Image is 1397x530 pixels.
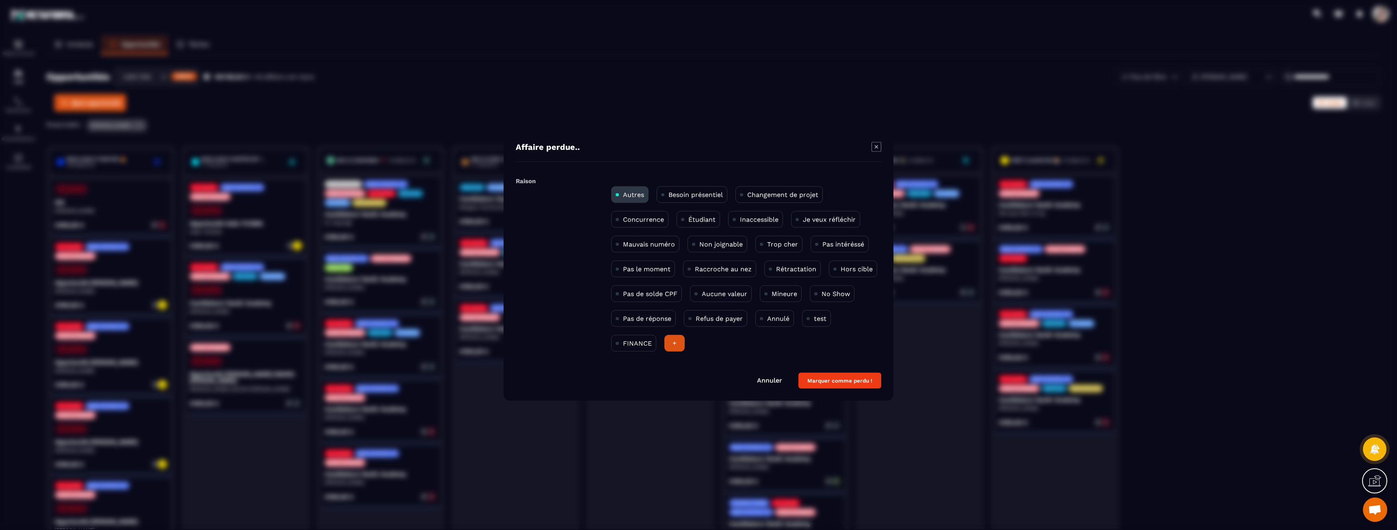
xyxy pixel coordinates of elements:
[841,265,873,273] p: Hors cible
[699,240,743,248] p: Non joignable
[623,190,644,198] p: Autres
[623,290,677,297] p: Pas de solde CPF
[695,265,752,273] p: Raccroche au nez
[623,314,671,322] p: Pas de réponse
[623,215,664,223] p: Concurrence
[767,314,789,322] p: Annulé
[822,240,864,248] p: Pas intéréssé
[702,290,747,297] p: Aucune valeur
[776,265,816,273] p: Rétractation
[516,177,536,184] label: Raison
[516,142,580,153] h4: Affaire perdue..
[668,190,723,198] p: Besoin présentiel
[757,376,782,384] a: Annuler
[747,190,818,198] p: Changement de projet
[740,215,779,223] p: Inaccessible
[623,339,652,347] p: FINANCE
[688,215,716,223] p: Étudiant
[623,265,670,273] p: Pas le moment
[623,240,675,248] p: Mauvais numéro
[772,290,797,297] p: Mineure
[803,215,856,223] p: Je veux réfléchir
[767,240,798,248] p: Trop cher
[798,372,881,388] button: Marquer comme perdu !
[822,290,850,297] p: No Show
[696,314,743,322] p: Refus de payer
[664,335,685,351] div: +
[1363,498,1387,522] a: Ouvrir le chat
[814,314,826,322] p: test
